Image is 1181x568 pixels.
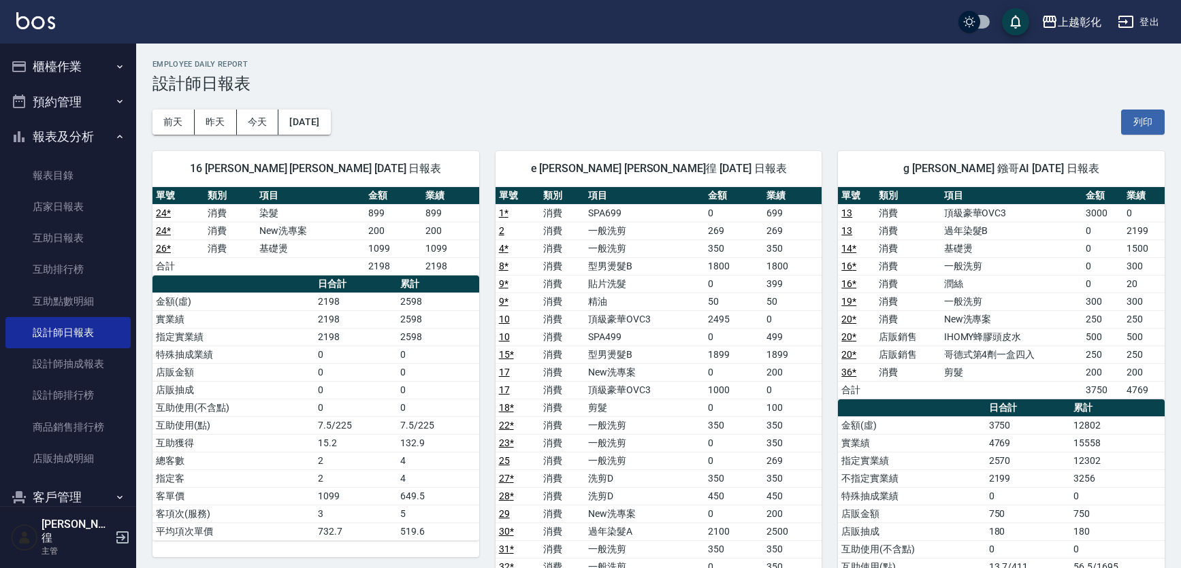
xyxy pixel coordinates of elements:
[838,187,1165,399] table: a dense table
[397,328,479,346] td: 2598
[256,204,365,222] td: 染髮
[941,346,1082,363] td: 哥德式第4劑一盒四入
[256,222,365,239] td: New洗專案
[5,160,131,191] a: 報表目錄
[875,187,940,205] th: 類別
[314,434,397,452] td: 15.2
[314,505,397,522] td: 3
[1082,239,1124,257] td: 0
[314,310,397,328] td: 2198
[585,293,705,310] td: 精油
[365,187,422,205] th: 金額
[540,363,585,381] td: 消費
[875,293,940,310] td: 消費
[585,487,705,505] td: 洗剪D
[986,522,1070,540] td: 180
[763,346,822,363] td: 1899
[5,380,131,411] a: 設計師排行榜
[152,310,314,328] td: 實業績
[499,225,504,236] a: 2
[1070,399,1165,417] th: 累計
[152,434,314,452] td: 互助獲得
[763,522,822,540] td: 2500
[397,416,479,434] td: 7.5/225
[705,434,763,452] td: 0
[705,381,763,399] td: 1000
[5,480,131,515] button: 客戶管理
[705,257,763,275] td: 1800
[314,363,397,381] td: 0
[540,257,585,275] td: 消費
[705,505,763,522] td: 0
[152,381,314,399] td: 店販抽成
[397,310,479,328] td: 2598
[540,469,585,487] td: 消費
[841,225,852,236] a: 13
[152,487,314,505] td: 客單價
[841,207,852,218] a: 13
[540,187,585,205] th: 類別
[5,317,131,348] a: 設計師日報表
[540,399,585,416] td: 消費
[1123,310,1165,328] td: 250
[941,275,1082,293] td: 潤絲
[838,416,985,434] td: 金額(虛)
[540,381,585,399] td: 消費
[1082,222,1124,239] td: 0
[763,469,822,487] td: 350
[1082,310,1124,328] td: 250
[422,239,479,257] td: 1099
[705,293,763,310] td: 50
[585,275,705,293] td: 貼片洗髮
[585,381,705,399] td: 頂級豪華OVC3
[705,328,763,346] td: 0
[422,222,479,239] td: 200
[763,310,822,328] td: 0
[540,239,585,257] td: 消費
[705,222,763,239] td: 269
[397,275,479,293] th: 累計
[5,254,131,285] a: 互助排行榜
[763,363,822,381] td: 200
[875,204,940,222] td: 消費
[838,434,985,452] td: 實業績
[585,363,705,381] td: New洗專案
[763,187,822,205] th: 業績
[585,346,705,363] td: 型男燙髮B
[763,540,822,558] td: 350
[314,487,397,505] td: 1099
[204,204,256,222] td: 消費
[152,346,314,363] td: 特殊抽成業績
[42,545,111,557] p: 主管
[705,416,763,434] td: 350
[42,518,111,545] h5: [PERSON_NAME]徨
[314,328,397,346] td: 2198
[314,416,397,434] td: 7.5/225
[585,222,705,239] td: 一般洗剪
[585,310,705,328] td: 頂級豪華OVC3
[705,346,763,363] td: 1899
[875,310,940,328] td: 消費
[838,522,985,540] td: 店販抽成
[986,434,1070,452] td: 4769
[397,487,479,505] td: 649.5
[152,74,1165,93] h3: 設計師日報表
[16,12,55,29] img: Logo
[705,204,763,222] td: 0
[365,222,422,239] td: 200
[1070,416,1165,434] td: 12802
[365,239,422,257] td: 1099
[1082,187,1124,205] th: 金額
[763,434,822,452] td: 350
[314,469,397,487] td: 2
[705,540,763,558] td: 350
[585,522,705,540] td: 過年染髮A
[705,310,763,328] td: 2495
[204,187,256,205] th: 類別
[986,505,1070,522] td: 750
[705,452,763,469] td: 0
[1123,257,1165,275] td: 300
[152,399,314,416] td: 互助使用(不含點)
[256,187,365,205] th: 項目
[1082,346,1124,363] td: 250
